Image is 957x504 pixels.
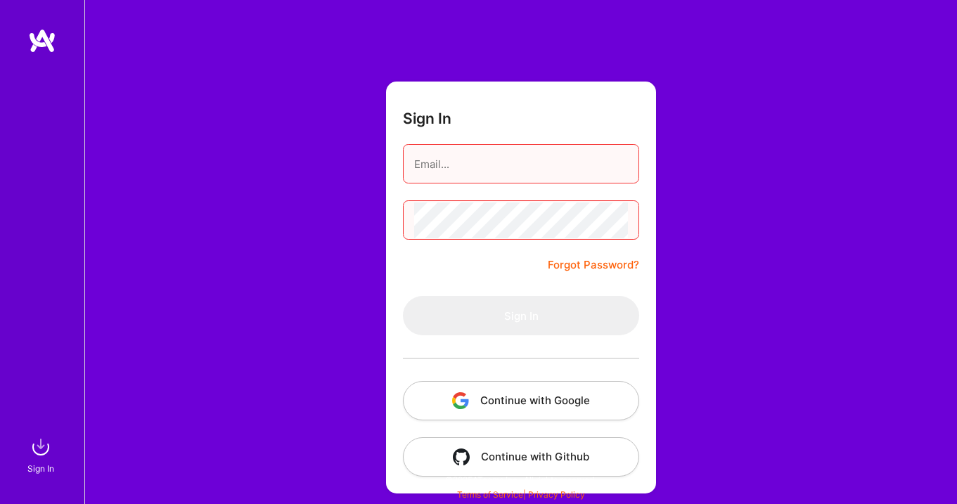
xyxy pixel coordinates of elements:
div: © 2025 ATeams Inc., All rights reserved. [84,462,957,497]
a: Privacy Policy [528,489,585,500]
img: icon [452,392,469,409]
span: | [457,489,585,500]
h3: Sign In [403,110,451,127]
a: Forgot Password? [548,257,639,273]
button: Continue with Google [403,381,639,420]
img: icon [453,448,470,465]
img: logo [28,28,56,53]
div: Sign In [27,461,54,476]
a: sign inSign In [30,433,55,476]
img: sign in [27,433,55,461]
button: Sign In [403,296,639,335]
button: Continue with Github [403,437,639,477]
a: Terms of Service [457,489,523,500]
input: Email... [414,146,628,182]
